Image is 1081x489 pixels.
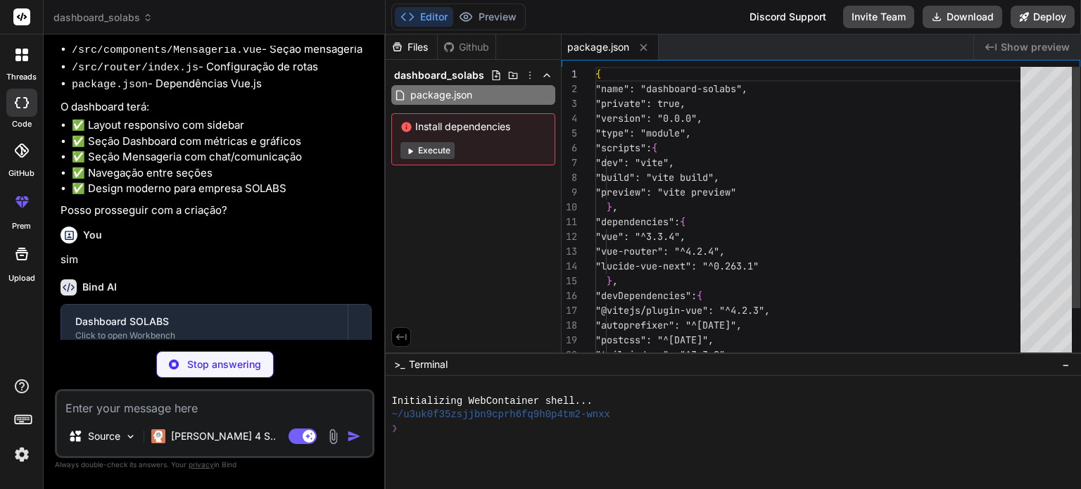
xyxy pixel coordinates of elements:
[567,40,629,54] span: package.json
[72,79,148,91] code: package.json
[607,201,612,213] span: }
[72,134,372,150] li: ✅ Seção Dashboard com métricas e gráficos
[595,127,691,139] span: "type": "module",
[125,431,137,443] img: Pick Models
[595,141,652,154] span: "scripts":
[171,429,276,443] p: [PERSON_NAME] 4 S..
[595,230,685,243] span: "vue": "^3.3.4",
[72,42,372,59] li: - Seção mensageria
[394,357,405,371] span: >_
[400,120,546,134] span: Install dependencies
[562,126,577,141] div: 5
[1011,6,1075,28] button: Deploy
[395,7,453,27] button: Editor
[595,289,697,302] span: "devDependencies":
[1001,40,1070,54] span: Show preview
[1062,357,1070,371] span: −
[72,62,198,74] code: /src/router/index.js
[151,429,165,443] img: Claude 4 Sonnet
[72,118,372,134] li: ✅ Layout responsivo com sidebar
[347,429,361,443] img: icon
[409,87,474,103] span: package.json
[187,357,261,371] p: Stop answering
[595,304,770,317] span: "@vitejs/plugin-vue": "^4.2.3",
[562,333,577,348] div: 19
[55,458,374,471] p: Always double-check its answers. Your in Bind
[843,6,914,28] button: Invite Team
[438,40,495,54] div: Github
[409,357,448,371] span: Terminal
[595,245,725,258] span: "vue-router": "^4.2.4",
[72,149,372,165] li: ✅ Seção Mensageria com chat/comunicação
[612,201,618,213] span: ,
[595,68,601,80] span: {
[595,171,719,184] span: "build": "vite build",
[562,244,577,259] div: 13
[562,274,577,288] div: 15
[562,348,577,362] div: 20
[595,319,742,331] span: "autoprefixer": "^[DATE]",
[61,99,372,115] p: O dashboard terá:
[612,274,618,287] span: ,
[562,229,577,244] div: 12
[595,186,736,198] span: "preview": "vite preview"
[923,6,1002,28] button: Download
[595,97,685,110] span: "private": true,
[1059,353,1073,376] button: −
[562,96,577,111] div: 3
[189,460,214,469] span: privacy
[10,443,34,466] img: settings
[595,82,747,95] span: "name": "dashboard-solabs",
[697,289,702,302] span: {
[72,44,262,56] code: /src/components/Mensageria.vue
[562,170,577,185] div: 8
[595,112,702,125] span: "version": "0.0.0",
[607,274,612,287] span: }
[61,252,372,268] p: sim
[391,395,592,408] span: Initializing WebContainer shell...
[88,429,120,443] p: Source
[61,203,372,219] p: Posso prosseguir com a criação?
[12,118,32,130] label: code
[75,330,334,341] div: Click to open Workbench
[82,280,117,294] h6: Bind AI
[595,156,674,169] span: "dev": "vite",
[562,185,577,200] div: 9
[562,303,577,318] div: 17
[6,71,37,83] label: threads
[72,76,372,94] li: - Dependências Vue.js
[562,155,577,170] div: 7
[652,141,657,154] span: {
[595,348,731,361] span: "tailwindcss": "^3.3.0",
[394,68,484,82] span: dashboard_solabs
[562,141,577,155] div: 6
[562,67,577,82] div: 1
[562,259,577,274] div: 14
[562,318,577,333] div: 18
[72,165,372,182] li: ✅ Navegação entre seções
[562,288,577,303] div: 16
[61,305,348,351] button: Dashboard SOLABSClick to open Workbench
[386,40,437,54] div: Files
[562,111,577,126] div: 4
[8,167,34,179] label: GitHub
[680,215,685,228] span: {
[325,428,341,445] img: attachment
[562,200,577,215] div: 10
[391,408,610,421] span: ~/u3uk0f35zsjjbn9cprh6fq9h0p4tm2-wnxx
[741,6,835,28] div: Discord Support
[595,334,714,346] span: "postcss": "^[DATE]",
[72,59,372,77] li: - Configuração de rotas
[453,7,522,27] button: Preview
[562,215,577,229] div: 11
[562,82,577,96] div: 2
[72,181,372,197] li: ✅ Design moderno para empresa SOLABS
[75,315,334,329] div: Dashboard SOLABS
[595,215,680,228] span: "dependencies":
[400,142,455,159] button: Execute
[53,11,153,25] span: dashboard_solabs
[391,422,398,436] span: ❯
[8,272,35,284] label: Upload
[595,260,759,272] span: "lucide-vue-next": "^0.263.1"
[83,228,102,242] h6: You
